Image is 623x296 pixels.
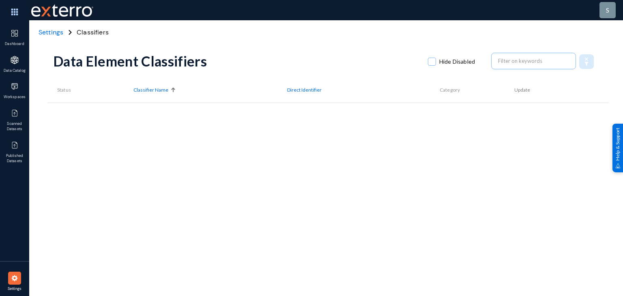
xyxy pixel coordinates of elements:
[2,68,28,74] span: Data Catalog
[2,94,28,100] span: Workspaces
[606,6,609,14] span: s
[133,86,168,94] span: Classifier Name
[11,29,19,37] img: icon-dashboard.svg
[11,82,19,90] img: icon-workspace.svg
[606,5,609,15] div: s
[514,77,609,103] th: Update
[11,56,19,64] img: icon-applications.svg
[2,41,28,47] span: Dashboard
[11,141,19,149] img: icon-published.svg
[77,28,109,37] span: Classifiers
[54,53,420,69] div: Data Element Classifiers
[11,109,19,117] img: icon-published.svg
[57,87,71,93] span: Status
[439,56,475,68] span: Hide Disabled
[440,87,460,93] span: Category
[2,3,27,21] img: app launcher
[2,121,28,132] span: Scanned Datasets
[31,4,93,17] img: exterro-work-mark.svg
[29,2,92,19] span: Exterro
[287,86,440,94] div: Direct Identifier
[615,163,621,168] img: help_support.svg
[287,86,322,94] span: Direct Identifier
[39,28,63,36] span: Settings
[133,86,288,94] div: Classifier Name
[612,124,623,172] div: Help & Support
[11,274,19,282] img: icon-settings.svg
[498,55,569,67] input: Filter on keywords
[2,153,28,164] span: Published Datasets
[2,286,28,292] span: Settings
